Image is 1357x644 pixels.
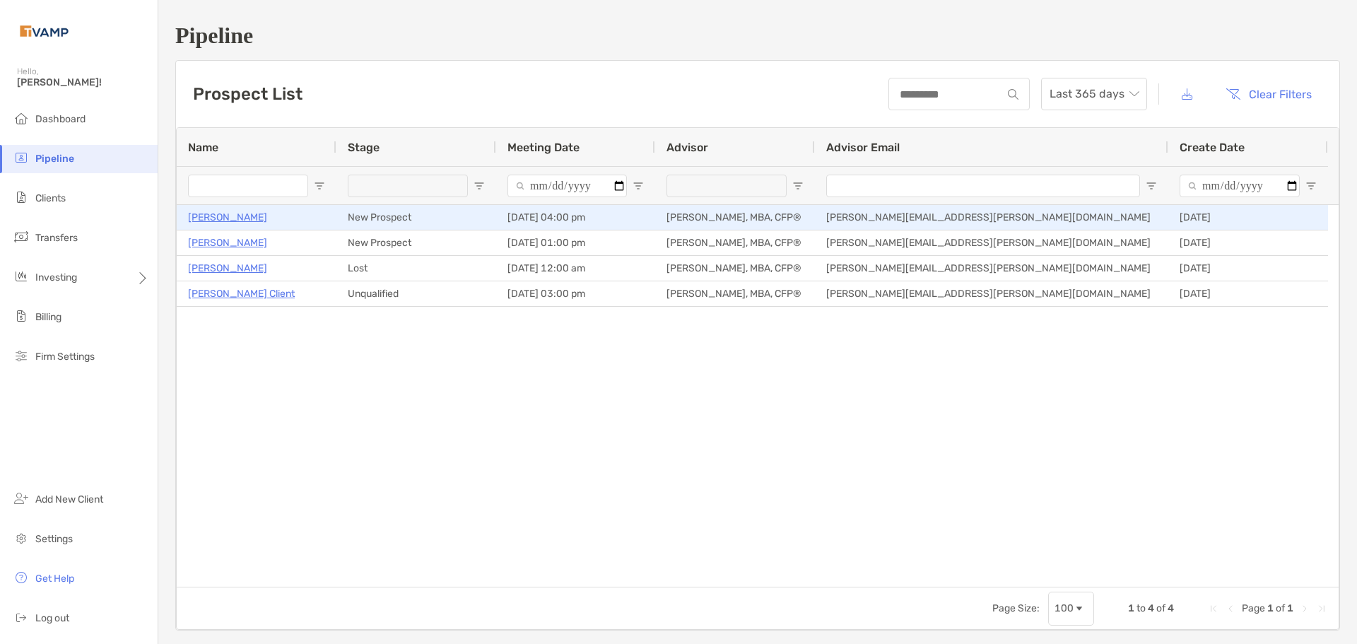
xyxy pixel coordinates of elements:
[35,113,86,125] span: Dashboard
[792,180,804,192] button: Open Filter Menu
[655,281,815,306] div: [PERSON_NAME], MBA, CFP®
[35,311,61,323] span: Billing
[1225,603,1236,614] div: Previous Page
[188,234,267,252] a: [PERSON_NAME]
[188,141,218,154] span: Name
[193,84,302,104] h3: Prospect List
[815,256,1168,281] div: [PERSON_NAME][EMAIL_ADDRESS][PERSON_NAME][DOMAIN_NAME]
[1168,281,1328,306] div: [DATE]
[1008,89,1018,100] img: input icon
[496,281,655,306] div: [DATE] 03:00 pm
[1146,180,1157,192] button: Open Filter Menu
[13,189,30,206] img: clients icon
[474,180,485,192] button: Open Filter Menu
[1305,180,1317,192] button: Open Filter Menu
[496,205,655,230] div: [DATE] 04:00 pm
[348,141,380,154] span: Stage
[188,259,267,277] a: [PERSON_NAME]
[1267,602,1274,614] span: 1
[13,149,30,166] img: pipeline icon
[17,76,149,88] span: [PERSON_NAME]!
[1316,603,1327,614] div: Last Page
[1168,256,1328,281] div: [DATE]
[815,281,1168,306] div: [PERSON_NAME][EMAIL_ADDRESS][PERSON_NAME][DOMAIN_NAME]
[1287,602,1293,614] span: 1
[1208,603,1219,614] div: First Page
[13,308,30,324] img: billing icon
[336,281,496,306] div: Unqualified
[175,23,1340,49] h1: Pipeline
[815,205,1168,230] div: [PERSON_NAME][EMAIL_ADDRESS][PERSON_NAME][DOMAIN_NAME]
[655,205,815,230] div: [PERSON_NAME], MBA, CFP®
[336,256,496,281] div: Lost
[1156,602,1165,614] span: of
[1168,602,1174,614] span: 4
[507,175,627,197] input: Meeting Date Filter Input
[35,493,103,505] span: Add New Client
[826,141,900,154] span: Advisor Email
[17,6,71,57] img: Zoe Logo
[496,230,655,255] div: [DATE] 01:00 pm
[1180,175,1300,197] input: Create Date Filter Input
[1050,78,1139,110] span: Last 365 days
[13,228,30,245] img: transfers icon
[496,256,655,281] div: [DATE] 12:00 am
[1055,602,1074,614] div: 100
[13,609,30,626] img: logout icon
[13,347,30,364] img: firm-settings icon
[13,110,30,127] img: dashboard icon
[1048,592,1094,626] div: Page Size
[1168,230,1328,255] div: [DATE]
[1215,78,1322,110] button: Clear Filters
[633,180,644,192] button: Open Filter Menu
[35,351,95,363] span: Firm Settings
[1148,602,1154,614] span: 4
[1136,602,1146,614] span: to
[1180,141,1245,154] span: Create Date
[188,209,267,226] a: [PERSON_NAME]
[666,141,708,154] span: Advisor
[1128,602,1134,614] span: 1
[314,180,325,192] button: Open Filter Menu
[188,285,295,303] a: [PERSON_NAME] Client
[336,230,496,255] div: New Prospect
[655,256,815,281] div: [PERSON_NAME], MBA, CFP®
[336,205,496,230] div: New Prospect
[35,612,69,624] span: Log out
[35,271,77,283] span: Investing
[188,175,308,197] input: Name Filter Input
[992,602,1040,614] div: Page Size:
[1168,205,1328,230] div: [DATE]
[655,230,815,255] div: [PERSON_NAME], MBA, CFP®
[35,533,73,545] span: Settings
[35,573,74,585] span: Get Help
[826,175,1140,197] input: Advisor Email Filter Input
[13,490,30,507] img: add_new_client icon
[13,529,30,546] img: settings icon
[35,232,78,244] span: Transfers
[13,268,30,285] img: investing icon
[1242,602,1265,614] span: Page
[35,153,74,165] span: Pipeline
[815,230,1168,255] div: [PERSON_NAME][EMAIL_ADDRESS][PERSON_NAME][DOMAIN_NAME]
[507,141,580,154] span: Meeting Date
[13,569,30,586] img: get-help icon
[1276,602,1285,614] span: of
[35,192,66,204] span: Clients
[1299,603,1310,614] div: Next Page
